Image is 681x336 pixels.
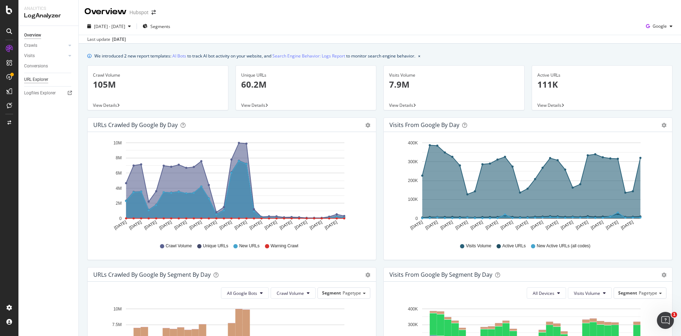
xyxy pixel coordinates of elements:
span: New URLs [239,243,259,249]
button: Google [643,21,675,32]
div: arrow-right-arrow-left [151,10,156,15]
span: View Details [537,102,561,108]
div: Unique URLs [241,72,371,78]
text: [DATE] [159,220,173,231]
text: 0 [119,216,122,221]
span: Active URLs [502,243,526,249]
a: Search Engine Behavior: Logs Report [272,52,345,60]
span: Pagetype [639,290,657,296]
div: gear [365,272,370,277]
button: close banner [416,51,422,61]
text: 100K [408,197,418,202]
p: 105M [93,78,223,90]
span: Crawl Volume [166,243,192,249]
div: gear [661,272,666,277]
div: [DATE] [112,36,126,43]
text: 4M [116,186,122,191]
div: URL Explorer [24,76,48,83]
text: 400K [408,307,418,312]
span: Segment [618,290,637,296]
text: [DATE] [218,220,233,231]
text: [DATE] [204,220,218,231]
div: Logfiles Explorer [24,89,56,97]
text: [DATE] [294,220,308,231]
span: Crawl Volume [277,290,304,296]
text: [DATE] [590,220,604,231]
span: Google [653,23,667,29]
text: [DATE] [279,220,293,231]
div: URLs Crawled by Google By Segment By Day [93,271,211,278]
div: Crawls [24,42,37,49]
text: [DATE] [575,220,589,231]
text: 7.5M [112,322,122,327]
text: [DATE] [324,220,338,231]
text: [DATE] [470,220,484,231]
text: [DATE] [409,220,423,231]
button: Segments [140,21,173,32]
p: 7.9M [389,78,519,90]
iframe: Intercom live chat [657,312,674,329]
text: [DATE] [425,220,439,231]
span: Warning Crawl [271,243,298,249]
text: [DATE] [309,220,323,231]
div: We introduced 2 new report templates: to track AI bot activity on your website, and to monitor se... [94,52,415,60]
span: 1 [671,312,677,318]
text: [DATE] [620,220,634,231]
div: URLs Crawled by Google by day [93,121,178,128]
span: New Active URLs (all codes) [537,243,590,249]
text: [DATE] [188,220,203,231]
div: Visits Volume [389,72,519,78]
text: [DATE] [249,220,263,231]
div: Overview [24,32,41,39]
text: [DATE] [439,220,454,231]
div: LogAnalyzer [24,12,73,20]
div: Visits from Google by day [389,121,459,128]
button: All Devices [527,287,566,299]
text: 2M [116,201,122,206]
a: URL Explorer [24,76,73,83]
div: Analytics [24,6,73,12]
text: 8M [116,156,122,161]
text: [DATE] [545,220,559,231]
div: Crawl Volume [93,72,223,78]
text: [DATE] [560,220,574,231]
text: 6M [116,171,122,176]
a: Overview [24,32,73,39]
text: [DATE] [500,220,514,231]
button: Crawl Volume [271,287,316,299]
div: Overview [84,6,127,18]
text: [DATE] [143,220,157,231]
text: 10M [113,307,122,312]
text: [DATE] [173,220,188,231]
text: 0 [415,216,418,221]
a: Conversions [24,62,73,70]
div: Last update [87,36,126,43]
text: [DATE] [128,220,143,231]
a: Visits [24,52,66,60]
svg: A chart. [389,138,663,236]
text: [DATE] [113,220,127,231]
div: Visits from Google By Segment By Day [389,271,492,278]
svg: A chart. [93,138,366,236]
text: [DATE] [455,220,469,231]
span: All Google Bots [227,290,257,296]
a: Logfiles Explorer [24,89,73,97]
text: 10M [113,141,122,145]
a: AI Bots [172,52,186,60]
span: Pagetype [343,290,361,296]
span: Segments [150,23,170,29]
a: Crawls [24,42,66,49]
span: All Devices [533,290,554,296]
span: Visits Volume [574,290,600,296]
text: [DATE] [605,220,619,231]
span: Visits Volume [466,243,491,249]
p: 111K [537,78,667,90]
span: Segment [322,290,341,296]
text: [DATE] [485,220,499,231]
span: View Details [389,102,413,108]
text: 400K [408,141,418,145]
div: info banner [87,52,672,60]
div: gear [661,123,666,128]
